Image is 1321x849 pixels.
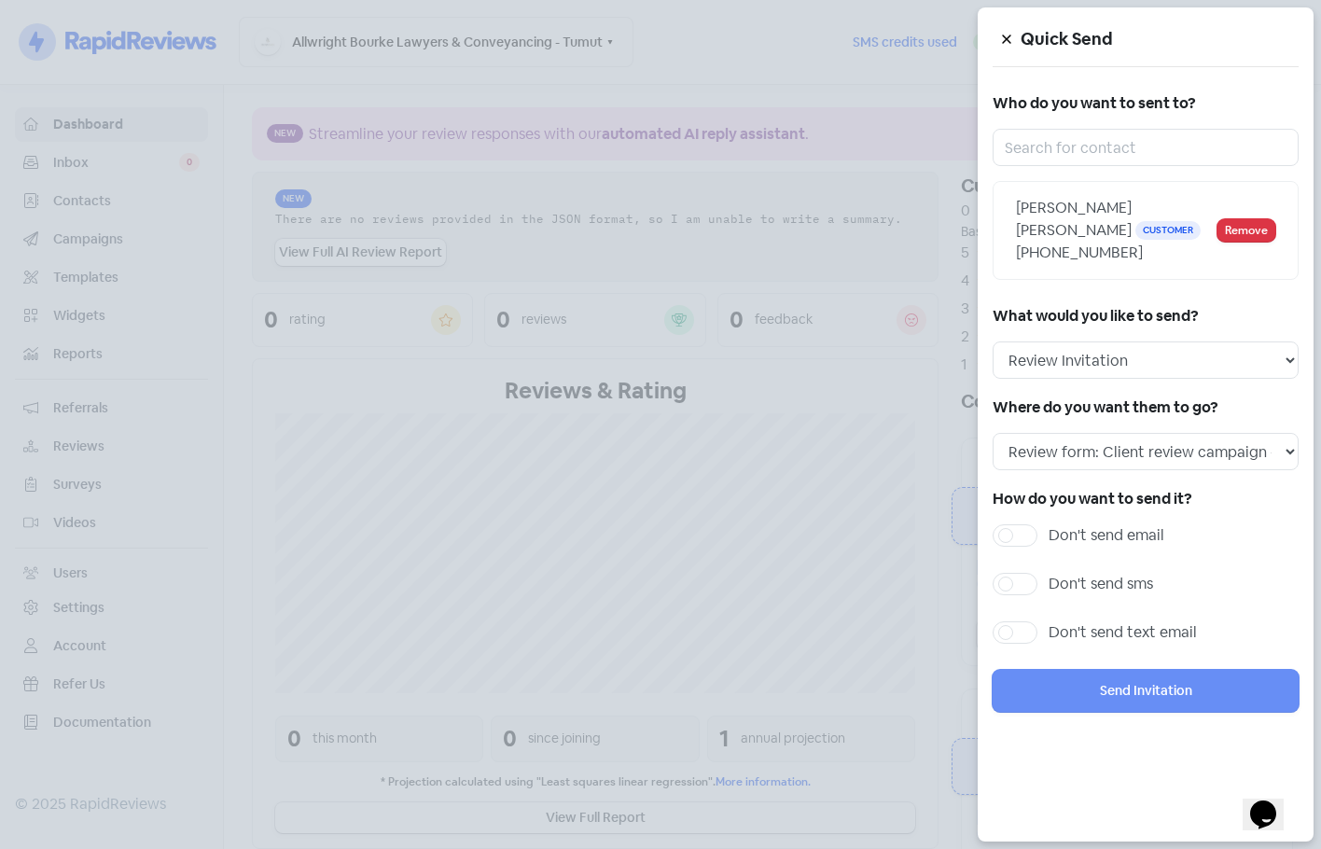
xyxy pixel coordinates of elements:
h5: How do you want to send it? [993,485,1299,513]
label: Don't send email [1049,524,1164,547]
span: Customer [1135,221,1201,240]
input: Search for contact [993,129,1299,166]
span: [PERSON_NAME] [PERSON_NAME] [1016,198,1132,240]
div: [PHONE_NUMBER] [1016,242,1217,264]
h5: Quick Send [1021,25,1299,53]
h5: Where do you want them to go? [993,394,1299,422]
h5: Who do you want to sent to? [993,90,1299,118]
label: Don't send text email [1049,621,1197,644]
iframe: chat widget [1243,774,1302,830]
button: Send Invitation [993,670,1299,712]
h5: What would you like to send? [993,302,1299,330]
button: Remove [1217,219,1275,242]
label: Don't send sms [1049,573,1153,595]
